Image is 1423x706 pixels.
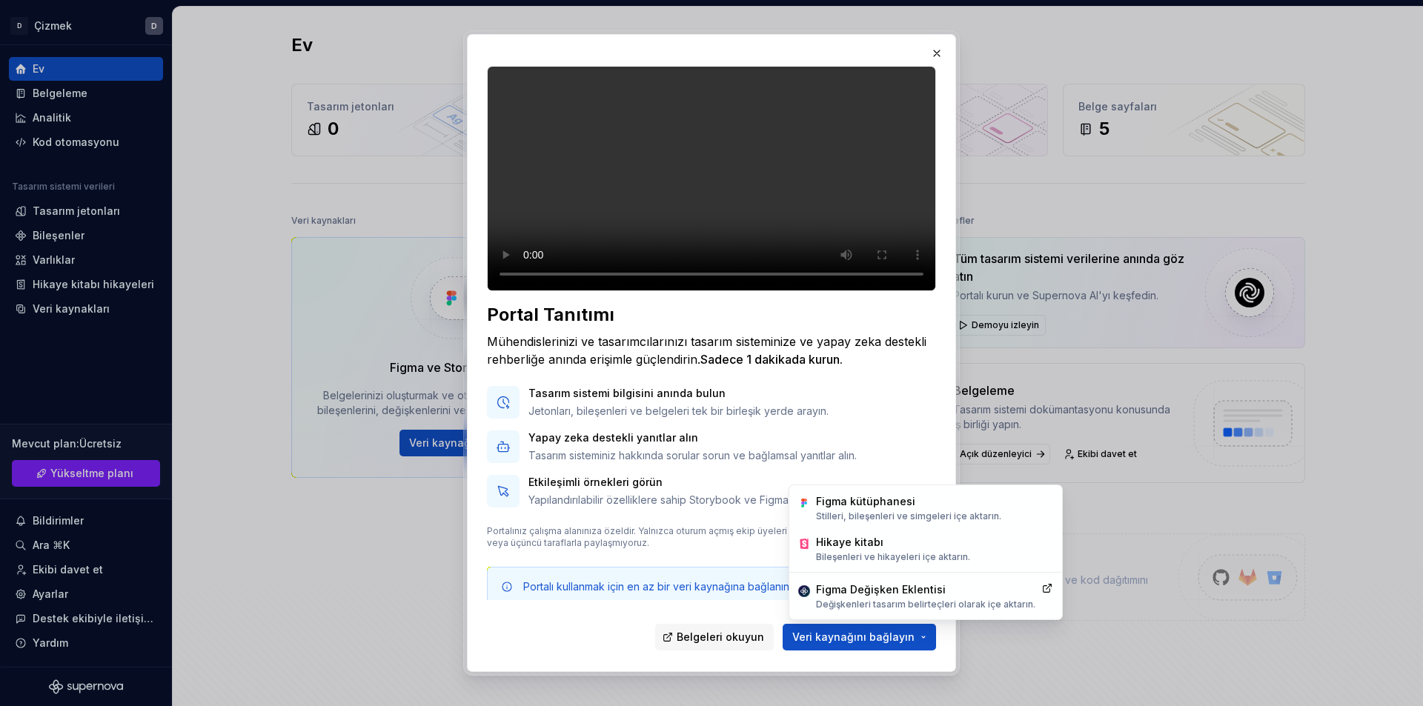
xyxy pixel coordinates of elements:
a: Belgeleri okuyun [655,624,774,650]
font: Mühendislerinizi ve tasarımcılarınızı tasarım sisteminize ve yapay zeka destekli rehberliğe anınd... [487,334,926,367]
font: Etkileşimli örnekleri görün [528,476,663,488]
font: Belgeleri okuyun [677,630,764,643]
font: Bileşenleri ve hikayeleri içe aktarın. [816,551,970,562]
font: Jetonları, bileşenleri ve belgeleri tek bir birleşik yerde arayın. [528,404,829,417]
font: Yapılandırılabilir özelliklere sahip Storybook ve Figma bileşenlerini keşfedin. [528,493,898,506]
font: Sadece 1 dakikada kurun. [700,352,843,367]
font: Yapay zeka destekli yanıtlar alın [528,431,698,444]
font: Tasarım sistemi bilgisini anında bulun [528,387,726,399]
font: Değişkenleri tasarım belirteçleri olarak içe aktarın. [816,599,1035,610]
font: Stilleri, bileşenleri ve simgeleri içe aktarın. [816,510,1001,522]
font: Portal Tanıtımı [487,304,614,325]
button: Veri kaynağını bağlayın [783,624,936,650]
font: Portalı kullanmak için en az bir veri kaynağına bağlanın. [523,580,792,593]
font: Portalınız çalışma alanınıza özeldir. Yalnızca oturum açmış ekip üyeleri erişebilir. Portalınızı ... [487,525,931,548]
font: Hikaye kitabı [816,536,883,548]
font: Veri kaynağını bağlayın [792,630,915,643]
font: Figma Değişken Eklentisi [816,583,946,596]
font: Figma kütüphanesi [816,495,915,507]
font: Tasarım sisteminiz hakkında sorular sorun ve bağlamsal yanıtlar alın. [528,449,857,462]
